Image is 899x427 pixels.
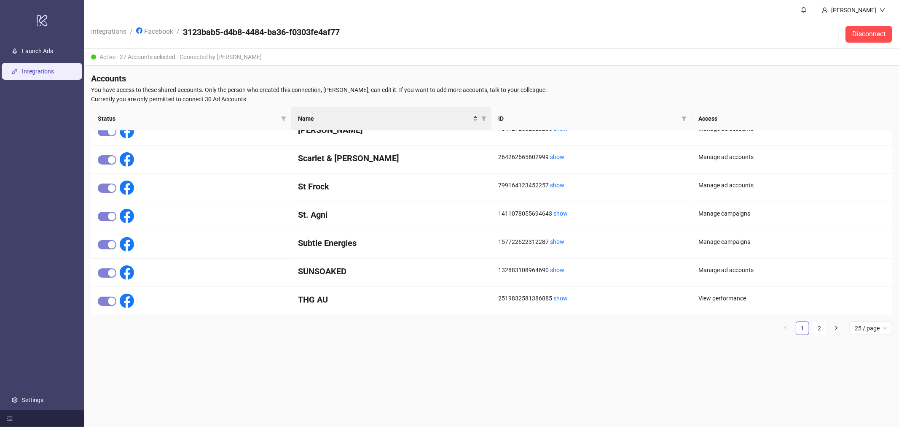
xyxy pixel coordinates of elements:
[98,114,278,123] span: Status
[852,30,886,38] span: Disconnect
[498,294,685,303] div: 2519832581386885
[692,107,892,130] th: Access
[779,322,792,335] button: left
[298,114,471,123] span: Name
[298,265,485,277] h4: SUNSOAKED
[84,49,899,66] div: Active - 27 Accounts selected - Connected by [PERSON_NAME]
[682,116,687,121] span: filter
[481,116,486,121] span: filter
[698,237,886,246] div: Manage campaigns
[834,325,839,330] span: right
[829,322,843,335] li: Next Page
[553,295,568,302] a: show
[550,182,564,189] a: show
[698,152,886,162] div: Manage ad accounts
[822,7,828,13] span: user
[498,209,685,218] div: 1411078055694643
[7,416,13,422] span: menu-fold
[698,181,886,190] div: Manage ad accounts
[22,397,43,403] a: Settings
[298,181,485,192] h4: St Frock
[91,73,892,84] h4: Accounts
[91,95,892,104] span: Currently you are only permitted to connect 30 Ad Accounts
[550,154,564,160] a: show
[813,322,826,335] a: 2
[498,114,678,123] span: ID
[796,322,809,335] li: 1
[550,267,564,273] a: show
[845,26,892,43] button: Disconnect
[89,26,128,35] a: Integrations
[850,322,892,335] div: Page Size
[880,7,886,13] span: down
[498,181,685,190] div: 799164123452257
[680,112,688,125] span: filter
[550,238,564,245] a: show
[279,112,288,125] span: filter
[796,322,809,335] a: 1
[298,152,485,164] h4: Scarlet & [PERSON_NAME]
[298,209,485,221] h4: St. Agni
[91,85,892,95] span: You have access to these shared accounts. Only the person who created this connection, [PERSON_NA...
[498,265,685,275] div: 132883108964690
[783,325,788,330] span: left
[281,116,286,121] span: filter
[22,68,54,75] a: Integrations
[291,107,491,130] th: Name
[183,26,340,38] h4: 3123bab5-d4b8-4484-ba36-f0303fe4af77
[298,237,485,249] h4: Subtle Energies
[698,294,886,303] div: View performance
[813,322,826,335] li: 2
[855,322,887,335] span: 25 / page
[22,48,53,54] a: Launch Ads
[698,265,886,275] div: Manage ad accounts
[134,26,175,35] a: Facebook
[177,26,180,42] li: /
[553,210,568,217] a: show
[779,322,792,335] li: Previous Page
[498,152,685,162] div: 264262665602999
[498,237,685,246] div: 157722622312287
[698,209,886,218] div: Manage campaigns
[829,322,843,335] button: right
[298,294,485,305] h4: THG AU
[130,26,133,42] li: /
[828,5,880,15] div: [PERSON_NAME]
[801,7,807,13] span: bell
[480,112,488,125] span: filter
